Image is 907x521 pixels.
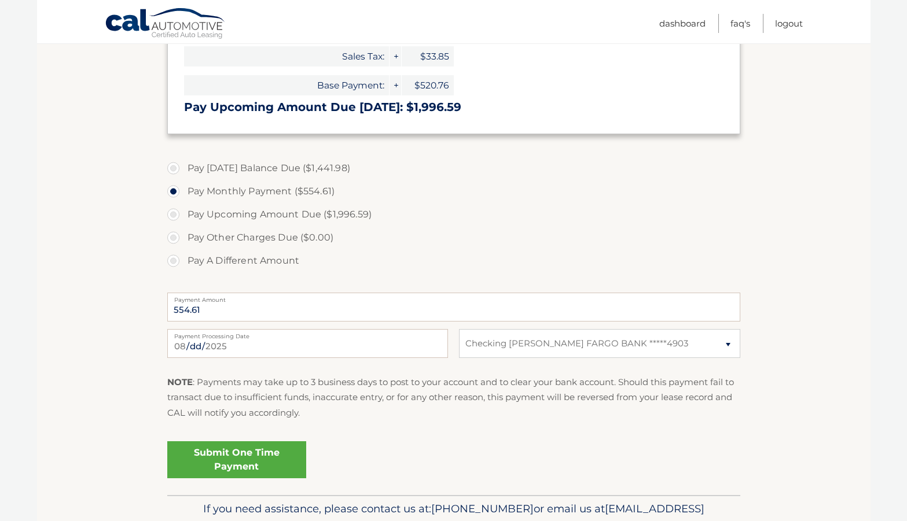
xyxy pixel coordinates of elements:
[167,293,740,302] label: Payment Amount
[167,180,740,203] label: Pay Monthly Payment ($554.61)
[167,249,740,272] label: Pay A Different Amount
[167,203,740,226] label: Pay Upcoming Amount Due ($1,996.59)
[730,14,750,33] a: FAQ's
[184,75,389,95] span: Base Payment:
[167,441,306,478] a: Submit One Time Payment
[167,226,740,249] label: Pay Other Charges Due ($0.00)
[105,8,226,41] a: Cal Automotive
[167,157,740,180] label: Pay [DATE] Balance Due ($1,441.98)
[167,329,448,338] label: Payment Processing Date
[431,502,534,515] span: [PHONE_NUMBER]
[184,46,389,66] span: Sales Tax:
[184,100,724,114] h3: Pay Upcoming Amount Due [DATE]: $1,996.59
[167,376,193,387] strong: NOTE
[167,375,740,420] p: : Payments may take up to 3 business days to post to your account and to clear your bank account....
[402,75,454,95] span: $520.76
[390,46,401,66] span: +
[390,75,401,95] span: +
[167,329,448,358] input: Payment Date
[402,46,454,66] span: $33.85
[659,14,706,33] a: Dashboard
[775,14,803,33] a: Logout
[167,293,740,322] input: Payment Amount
